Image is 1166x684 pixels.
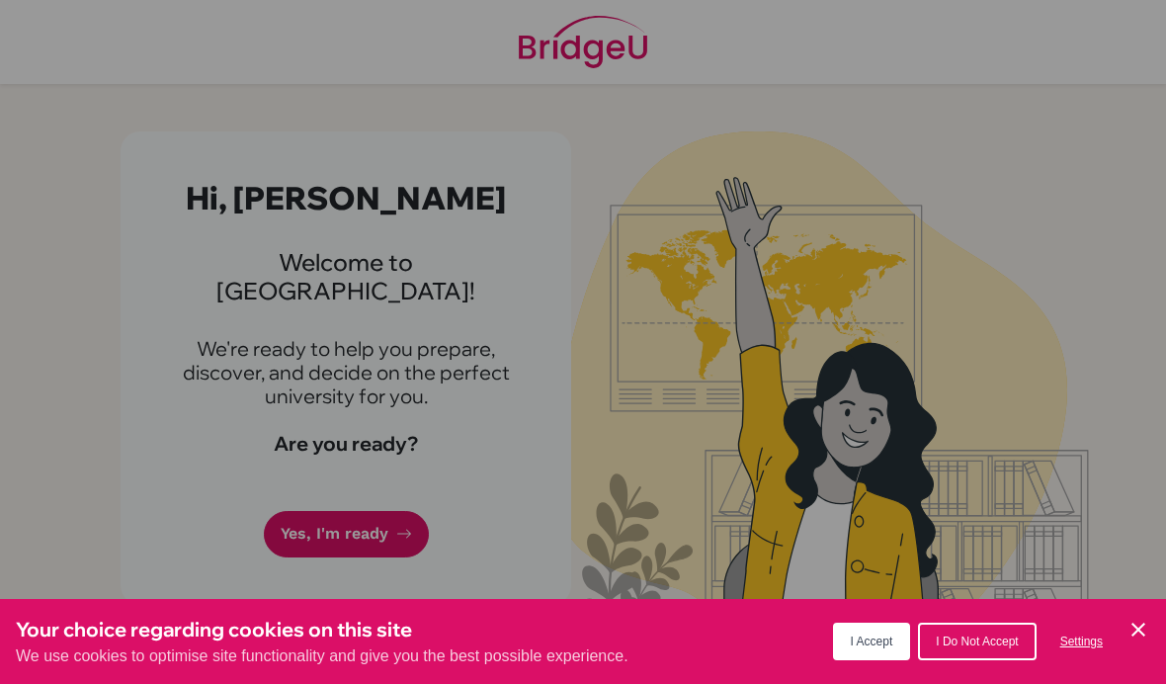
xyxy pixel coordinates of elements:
[918,623,1036,660] button: I Do Not Accept
[851,635,893,648] span: I Accept
[936,635,1018,648] span: I Do Not Accept
[16,644,628,668] p: We use cookies to optimise site functionality and give you the best possible experience.
[1126,618,1150,641] button: Save and close
[1044,625,1119,658] button: Settings
[16,615,628,644] h3: Your choice regarding cookies on this site
[833,623,911,660] button: I Accept
[1060,635,1103,648] span: Settings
